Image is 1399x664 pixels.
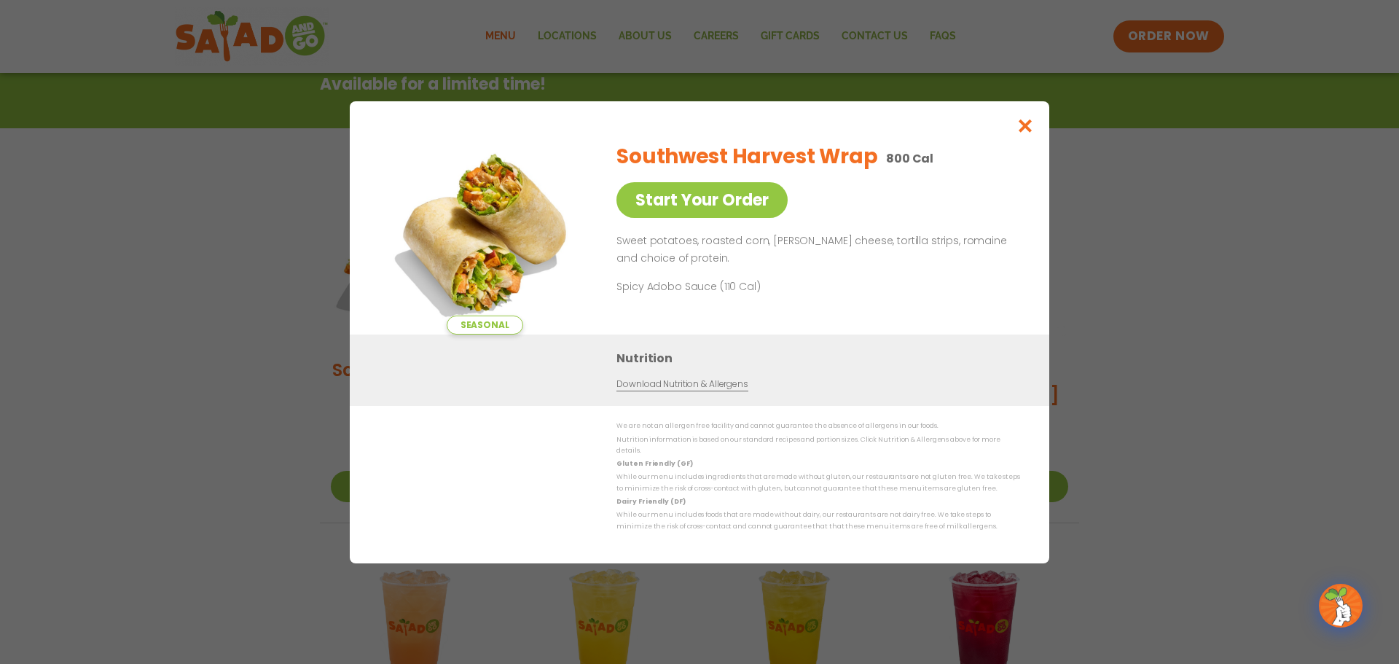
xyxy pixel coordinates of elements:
button: Close modal [1002,101,1049,150]
p: Sweet potatoes, roasted corn, [PERSON_NAME] cheese, tortilla strips, romaine and choice of protein. [616,233,1014,267]
p: We are not an allergen free facility and cannot guarantee the absence of allergens in our foods. [616,421,1020,431]
h3: Nutrition [616,349,1027,367]
img: Featured product photo for Southwest Harvest Wrap [383,130,587,335]
p: While our menu includes foods that are made without dairy, our restaurants are not dairy free. We... [616,509,1020,532]
a: Start Your Order [616,182,788,218]
strong: Dairy Friendly (DF) [616,497,685,506]
p: Spicy Adobo Sauce (110 Cal) [616,278,886,294]
span: Seasonal [447,316,523,335]
img: wpChatIcon [1320,585,1361,626]
p: While our menu includes ingredients that are made without gluten, our restaurants are not gluten ... [616,472,1020,494]
a: Download Nutrition & Allergens [616,378,748,391]
h2: Southwest Harvest Wrap [616,141,877,172]
p: Nutrition information is based on our standard recipes and portion sizes. Click Nutrition & Aller... [616,434,1020,456]
strong: Gluten Friendly (GF) [616,459,692,468]
p: 800 Cal [886,149,933,168]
